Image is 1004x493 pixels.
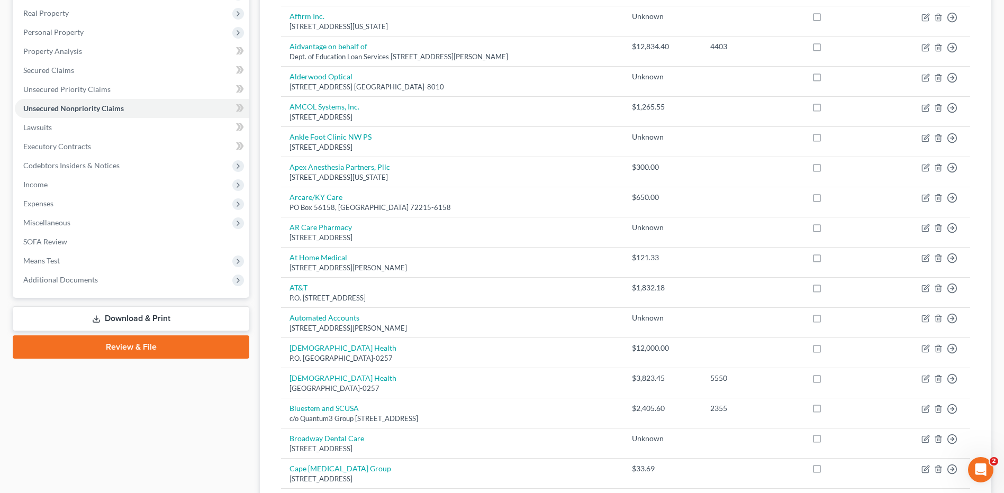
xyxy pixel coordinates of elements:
[632,132,693,142] div: Unknown
[23,275,98,284] span: Additional Documents
[290,233,615,243] div: [STREET_ADDRESS]
[23,66,74,75] span: Secured Claims
[632,343,693,353] div: $12,000.00
[23,47,82,56] span: Property Analysis
[290,353,615,363] div: P.O. [GEOGRAPHIC_DATA]-0257
[632,313,693,323] div: Unknown
[290,193,342,202] a: Arcare/KY Care
[632,162,693,172] div: $300.00
[290,12,324,21] a: Affirm Inc.
[290,293,615,303] div: P.O. [STREET_ADDRESS]
[632,433,693,444] div: Unknown
[632,252,693,263] div: $121.33
[23,199,53,208] span: Expenses
[290,474,615,484] div: [STREET_ADDRESS]
[290,52,615,62] div: Dept. of Education Loan Services [STREET_ADDRESS][PERSON_NAME]
[290,404,359,413] a: Bluestem and SCUSA
[290,82,615,92] div: [STREET_ADDRESS] [GEOGRAPHIC_DATA]-8010
[632,192,693,203] div: $650.00
[632,282,693,293] div: $1,832.18
[290,42,367,51] a: Aidvantage on behalf of
[290,102,359,111] a: AMCOL Systems, Inc.
[23,142,91,151] span: Executory Contracts
[290,323,615,333] div: [STREET_ADDRESS][PERSON_NAME]
[290,203,615,213] div: PO Box 56158, [GEOGRAPHIC_DATA] 72215-6158
[290,172,615,182] div: [STREET_ADDRESS][US_STATE]
[632,222,693,233] div: Unknown
[290,283,307,292] a: AT&T
[13,306,249,331] a: Download & Print
[290,263,615,273] div: [STREET_ADDRESS][PERSON_NAME]
[23,123,52,132] span: Lawsuits
[632,403,693,414] div: $2,405.60
[990,457,998,465] span: 2
[632,71,693,82] div: Unknown
[632,41,693,52] div: $12,834.40
[290,384,615,394] div: [GEOGRAPHIC_DATA]-0257
[15,42,249,61] a: Property Analysis
[15,118,249,137] a: Lawsuits
[290,142,615,152] div: [STREET_ADDRESS]
[290,132,372,141] a: Ankle Foot Clinic NW PS
[290,223,352,232] a: AR Care Pharmacy
[23,85,111,94] span: Unsecured Priority Claims
[632,373,693,384] div: $3,823.45
[632,463,693,474] div: $33.69
[290,253,347,262] a: At Home Medical
[290,434,364,443] a: Broadway Dental Care
[290,343,396,352] a: [DEMOGRAPHIC_DATA] Health
[968,457,993,482] iframe: Intercom live chat
[15,61,249,80] a: Secured Claims
[290,22,615,32] div: [STREET_ADDRESS][US_STATE]
[710,41,795,52] div: 4403
[23,256,60,265] span: Means Test
[290,112,615,122] div: [STREET_ADDRESS]
[290,313,359,322] a: Automated Accounts
[15,137,249,156] a: Executory Contracts
[290,464,391,473] a: Cape [MEDICAL_DATA] Group
[290,72,352,81] a: Alderwood Optical
[290,373,396,382] a: [DEMOGRAPHIC_DATA] Health
[23,28,84,36] span: Personal Property
[23,237,67,246] span: SOFA Review
[23,104,124,113] span: Unsecured Nonpriority Claims
[290,414,615,424] div: c/o Quantum3 Group [STREET_ADDRESS]
[23,180,48,189] span: Income
[710,403,795,414] div: 2355
[13,335,249,359] a: Review & File
[15,80,249,99] a: Unsecured Priority Claims
[23,8,69,17] span: Real Property
[23,161,120,170] span: Codebtors Insiders & Notices
[15,232,249,251] a: SOFA Review
[632,11,693,22] div: Unknown
[290,162,390,171] a: Apex Anesthesia Partners, Pllc
[632,102,693,112] div: $1,265.55
[290,444,615,454] div: [STREET_ADDRESS]
[23,218,70,227] span: Miscellaneous
[710,373,795,384] div: 5550
[15,99,249,118] a: Unsecured Nonpriority Claims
